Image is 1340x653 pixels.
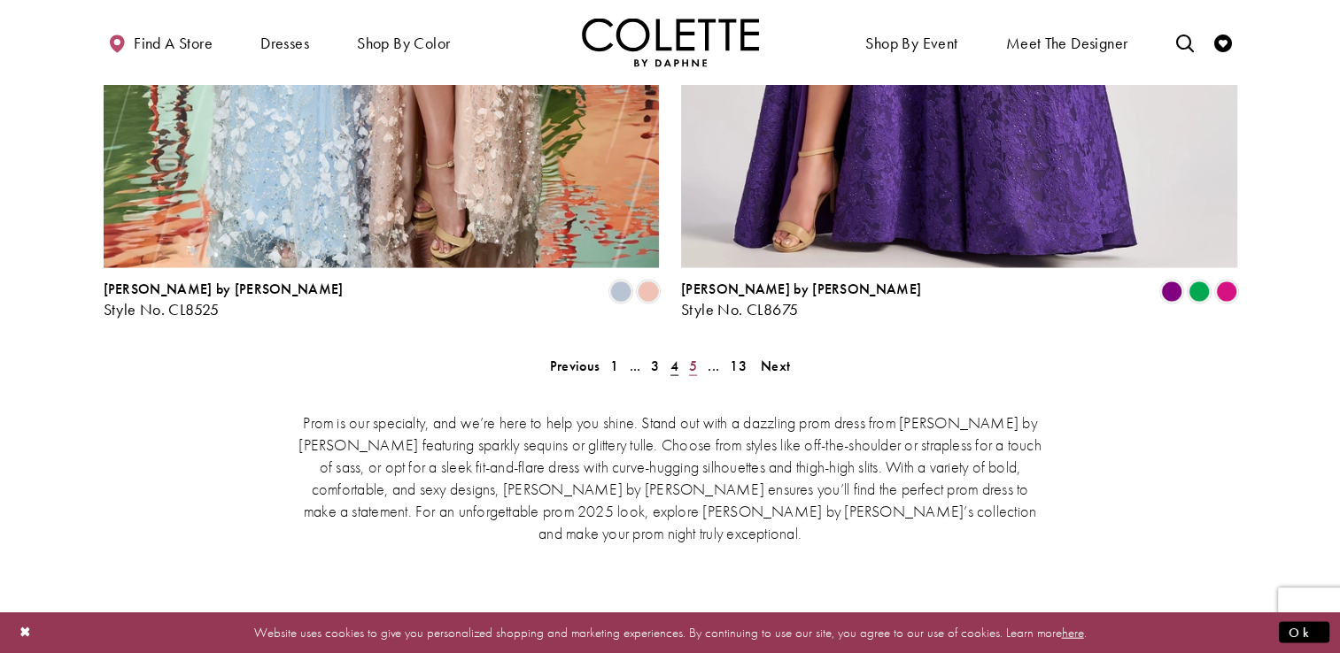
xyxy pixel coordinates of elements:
[610,357,618,375] span: 1
[665,353,684,379] span: Current page
[638,281,659,303] i: Peachy Pink
[294,411,1047,544] p: Prom is our specialty, and we’re here to help you shine. Stand out with a dazzling prom dress fro...
[357,35,450,52] span: Shop by color
[582,18,759,66] a: Visit Home Page
[681,281,921,319] div: Colette by Daphne Style No. CL8675
[761,357,790,375] span: Next
[1006,35,1128,52] span: Meet the designer
[730,357,747,375] span: 13
[629,357,640,375] span: ...
[681,299,798,319] span: Style No. CL8675
[134,35,213,52] span: Find a store
[624,353,646,379] a: ...
[651,357,659,375] span: 3
[1216,281,1237,303] i: Fuchsia
[1189,281,1210,303] i: Emerald
[1002,18,1133,66] a: Meet the designer
[708,357,719,375] span: ...
[684,353,702,379] a: 5
[104,18,217,66] a: Find a store
[610,281,631,303] i: Ice Blue
[128,620,1212,644] p: Website uses cookies to give you personalized shopping and marketing experiences. By continuing t...
[865,35,957,52] span: Shop By Event
[1210,18,1236,66] a: Check Wishlist
[104,280,344,298] span: [PERSON_NAME] by [PERSON_NAME]
[755,353,795,379] a: Next Page
[605,353,624,379] a: 1
[702,353,724,379] a: ...
[104,281,344,319] div: Colette by Daphne Style No. CL8525
[1171,18,1197,66] a: Toggle search
[724,353,752,379] a: 13
[545,353,605,379] a: Prev Page
[646,353,664,379] a: 3
[689,357,697,375] span: 5
[550,357,600,375] span: Previous
[582,18,759,66] img: Colette by Daphne
[1279,621,1329,643] button: Submit Dialog
[1161,281,1182,303] i: Purple
[1062,623,1084,641] a: here
[104,299,220,319] span: Style No. CL8525
[256,18,314,66] span: Dresses
[11,617,41,648] button: Close Dialog
[260,35,309,52] span: Dresses
[670,357,678,375] span: 4
[681,280,921,298] span: [PERSON_NAME] by [PERSON_NAME]
[861,18,962,66] span: Shop By Event
[352,18,454,66] span: Shop by color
